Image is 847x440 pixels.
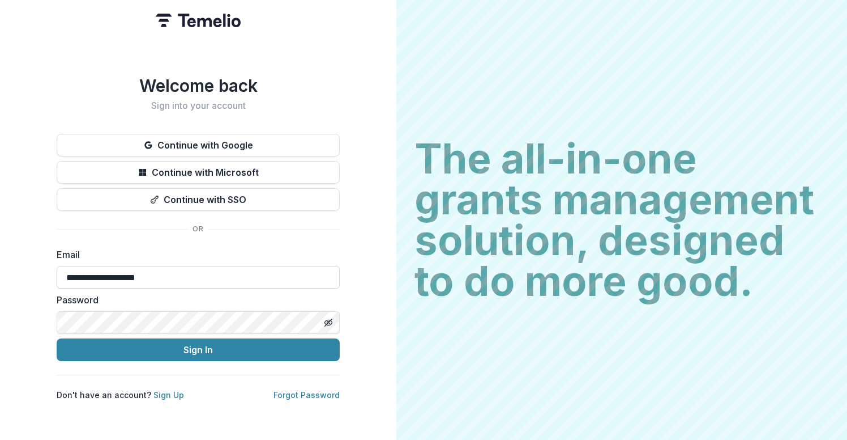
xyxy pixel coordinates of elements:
a: Forgot Password [273,390,340,400]
h2: Sign into your account [57,100,340,111]
button: Sign In [57,339,340,361]
label: Email [57,248,333,261]
h1: Welcome back [57,75,340,96]
img: Temelio [156,14,241,27]
button: Continue with Microsoft [57,161,340,184]
button: Continue with Google [57,134,340,156]
button: Continue with SSO [57,188,340,211]
button: Toggle password visibility [319,314,337,332]
label: Password [57,293,333,307]
p: Don't have an account? [57,389,184,401]
a: Sign Up [153,390,184,400]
